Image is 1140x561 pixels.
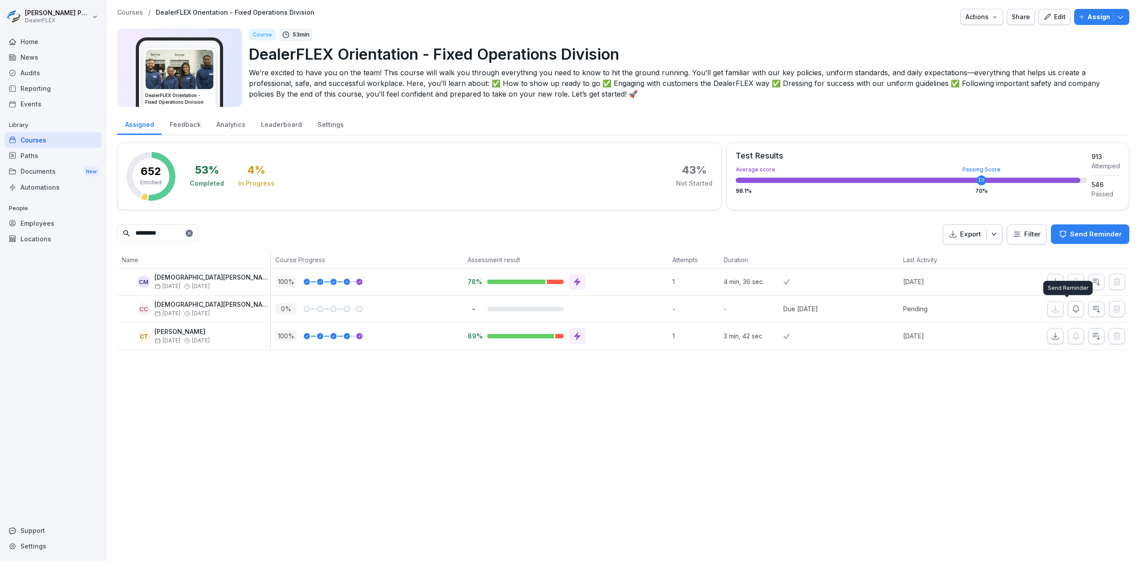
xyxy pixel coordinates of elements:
[4,81,102,96] a: Reporting
[247,165,265,175] div: 4 %
[192,283,210,289] span: [DATE]
[975,188,988,194] div: 70 %
[903,331,995,341] p: [DATE]
[4,231,102,247] a: Locations
[249,67,1122,99] p: We’re excited to have you on the team! This course will walk you through everything you need to k...
[4,148,102,163] a: Paths
[672,277,719,286] p: 1
[676,179,712,188] div: Not Started
[117,112,162,135] a: Assigned
[249,29,276,41] div: Course
[162,112,208,135] div: Feedback
[148,9,151,16] p: /
[275,303,297,314] p: 0 %
[138,303,150,315] div: CC
[943,224,1002,244] button: Export
[672,331,719,341] p: 1
[4,96,102,112] a: Events
[4,34,102,49] a: Home
[1012,12,1030,22] div: Share
[1051,224,1129,244] button: Send Reminder
[138,330,150,342] div: CT
[155,301,271,309] p: [DEMOGRAPHIC_DATA][PERSON_NAME]
[249,43,1122,65] p: DealerFLEX Orientation - Fixed Operations Division
[309,112,351,135] a: Settings
[293,30,309,39] p: 53 min
[961,9,1003,25] button: Actions
[903,255,990,264] p: Last Activity
[724,304,783,313] p: -
[1043,281,1093,295] div: Send Reminder
[724,277,783,286] p: 4 min, 36 sec
[275,276,297,287] p: 100 %
[965,12,998,22] div: Actions
[4,163,102,180] div: Documents
[275,330,297,341] p: 100 %
[1074,9,1129,25] button: Assign
[146,50,213,89] img: v4gv5ils26c0z8ite08yagn2.png
[4,215,102,231] a: Employees
[962,167,1001,172] div: Passing Score
[903,304,995,313] p: Pending
[1091,161,1120,171] div: Attemped
[1038,9,1071,25] button: Edit
[145,92,214,106] h3: DealerFLEX Orientation - Fixed Operations Division
[1091,189,1120,199] div: Passed
[672,304,719,313] p: -
[4,49,102,65] a: News
[468,255,664,264] p: Assessment result
[1091,152,1120,161] div: 913
[1013,230,1041,239] div: Filter
[208,112,253,135] div: Analytics
[1087,12,1110,22] p: Assign
[1070,229,1122,239] p: Send Reminder
[4,179,102,195] a: Automations
[4,538,102,554] a: Settings
[238,179,274,188] div: In Progress
[84,167,99,177] div: New
[682,165,707,175] div: 43 %
[960,229,981,240] p: Export
[1007,9,1035,25] button: Share
[724,255,779,264] p: Duration
[1091,180,1120,189] div: 546
[4,163,102,180] a: DocumentsNew
[138,276,150,288] div: CM
[672,255,715,264] p: Attempts
[736,188,1087,194] div: 98.1 %
[275,255,459,264] p: Course Progress
[468,305,480,313] p: -
[155,274,271,281] p: [DEMOGRAPHIC_DATA][PERSON_NAME]
[783,304,818,313] div: Due [DATE]
[155,310,180,317] span: [DATE]
[4,65,102,81] a: Audits
[253,112,309,135] a: Leaderboard
[117,9,143,16] p: Courses
[122,255,266,264] p: Name
[1043,12,1066,22] div: Edit
[25,17,90,24] p: DealerFLEX
[155,337,180,344] span: [DATE]
[190,179,224,188] div: Completed
[4,132,102,148] a: Courses
[468,277,480,286] p: 78%
[195,165,219,175] div: 53 %
[156,9,314,16] a: DealerFLEX Orientation - Fixed Operations Division
[155,328,210,336] p: [PERSON_NAME]
[141,166,161,177] p: 652
[4,118,102,132] p: Library
[724,331,783,341] p: 3 min, 42 sec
